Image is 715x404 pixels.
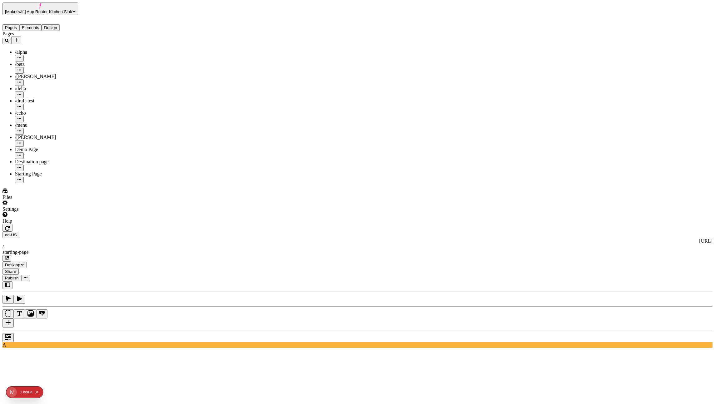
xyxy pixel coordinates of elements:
[2,24,19,31] button: Pages
[19,24,42,31] button: Elements
[15,110,117,116] div: /echo
[15,171,117,177] div: Starting Page
[5,269,16,274] span: Share
[2,249,713,255] div: starting-page
[15,135,117,140] div: /[PERSON_NAME]
[25,309,36,318] button: Image
[2,232,19,238] button: Open locale picker
[15,159,117,165] div: Destination page
[15,122,117,128] div: /menu
[2,342,713,348] div: A
[5,233,17,237] span: en-US
[2,206,117,212] div: Settings
[15,49,117,55] div: /alpha
[15,147,117,152] div: Demo Page
[36,309,47,318] button: Button
[2,268,19,275] button: Share
[14,309,25,318] button: Text
[2,195,117,200] div: Files
[2,275,21,281] button: Publish
[2,31,117,37] div: Pages
[2,218,117,224] div: Help
[5,263,20,267] span: Desktop
[5,9,72,14] span: [Makeswift] App Router Kitchen Sink
[15,86,117,91] div: /delta
[15,62,117,67] div: /beta
[42,24,60,31] button: Design
[5,276,19,280] span: Publish
[2,5,91,11] p: Cookie Test Route
[15,74,117,79] div: /[PERSON_NAME]
[2,238,713,244] div: [URL]
[2,262,27,268] button: Desktop
[15,98,117,104] div: /draft-test
[11,37,21,44] button: Add new
[2,309,14,318] button: Box
[2,244,713,249] div: /
[2,2,78,15] button: [Makeswift] App Router Kitchen Sink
